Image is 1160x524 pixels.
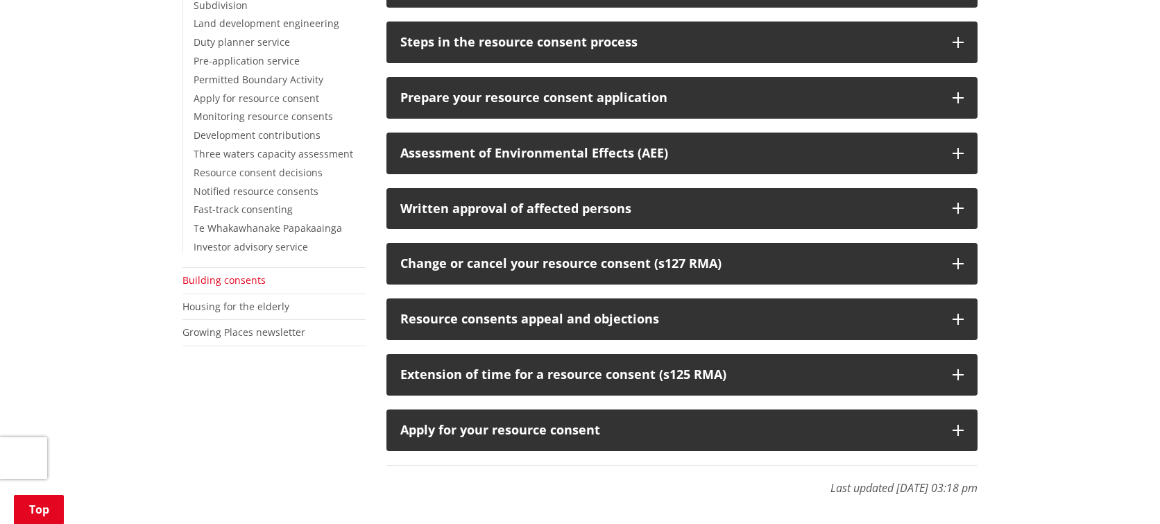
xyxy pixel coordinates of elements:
button: Prepare your resource consent application [386,77,978,119]
button: Change or cancel your resource consent (s127 RMA) [386,243,978,285]
a: Notified resource consents [194,185,318,198]
a: Development contributions [194,128,321,142]
a: Top [14,495,64,524]
button: Steps in the resource consent process [386,22,978,63]
div: Written approval of affected persons [400,202,939,216]
a: Fast-track consenting [194,203,293,216]
div: Extension of time for a resource consent (s125 RMA) [400,368,939,382]
a: Building consents [182,273,266,287]
a: Pre-application service [194,54,300,67]
a: Investor advisory service [194,240,308,253]
a: Growing Places newsletter [182,326,305,339]
a: Monitoring resource consents [194,110,333,123]
button: Extension of time for a resource consent (s125 RMA) [386,354,978,396]
div: Steps in the resource consent process [400,35,939,49]
a: Apply for resource consent [194,92,319,105]
a: Resource consent decisions [194,166,323,179]
a: Duty planner service [194,35,290,49]
a: Land development engineering [194,17,339,30]
iframe: Messenger Launcher [1096,466,1146,516]
button: Assessment of Environmental Effects (AEE) [386,133,978,174]
button: Written approval of affected persons [386,188,978,230]
button: Resource consents appeal and objections [386,298,978,340]
a: Three waters capacity assessment [194,147,353,160]
div: Resource consents appeal and objections [400,312,939,326]
a: Te Whakawhanake Papakaainga [194,221,342,235]
div: Change or cancel your resource consent (s127 RMA) [400,257,939,271]
a: Permitted Boundary Activity [194,73,323,86]
p: Last updated [DATE] 03:18 pm [386,465,978,496]
a: Housing for the elderly [182,300,289,313]
div: Apply for your resource consent [400,423,939,437]
div: Assessment of Environmental Effects (AEE) [400,146,939,160]
button: Apply for your resource consent [386,409,978,451]
div: Prepare your resource consent application [400,91,939,105]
